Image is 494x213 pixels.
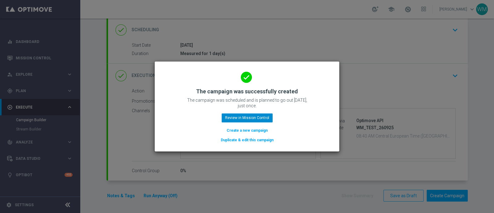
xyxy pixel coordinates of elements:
button: Duplicate & edit this campaign [220,137,274,143]
button: Review in Mission Control [222,113,273,122]
button: Create a new campaign [226,127,268,134]
h2: The campaign was successfully created [196,88,298,95]
p: The campaign was scheduled and is planned to go out [DATE], just once. [185,97,309,109]
i: done [241,72,252,83]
